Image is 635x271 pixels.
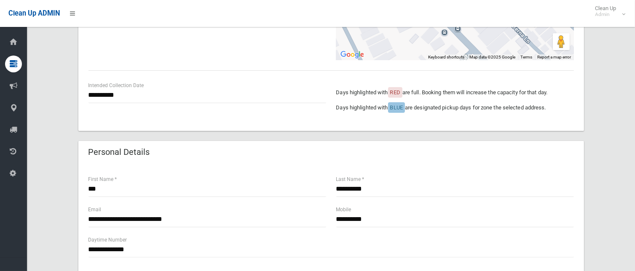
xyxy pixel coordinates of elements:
a: Open this area in Google Maps (opens a new window) [338,49,366,60]
span: BLUE [390,104,403,111]
span: RED [390,89,400,96]
p: Days highlighted with are full. Booking them will increase the capacity for that day. [336,88,574,98]
img: Google [338,49,366,60]
a: Report a map error [538,55,571,59]
small: Admin [595,11,616,18]
p: Days highlighted with are designated pickup days for zone the selected address. [336,103,574,113]
span: Clean Up [591,5,624,18]
span: Clean Up ADMIN [8,9,60,17]
header: Personal Details [78,144,160,160]
a: Terms (opens in new tab) [521,55,533,59]
button: Drag Pegman onto the map to open Street View [553,33,570,50]
span: Map data ©2025 Google [470,55,516,59]
button: Keyboard shortcuts [429,54,465,60]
